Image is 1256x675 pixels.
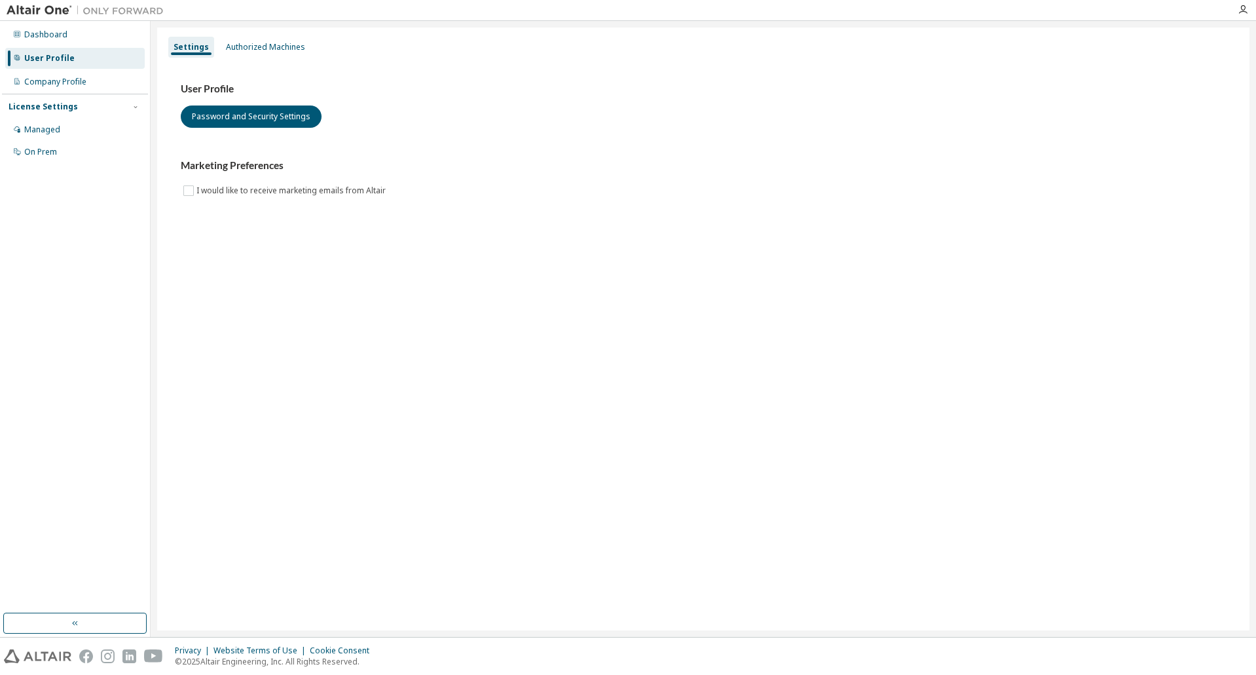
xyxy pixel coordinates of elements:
button: Password and Security Settings [181,106,322,128]
p: © 2025 Altair Engineering, Inc. All Rights Reserved. [175,656,377,667]
img: facebook.svg [79,649,93,663]
h3: User Profile [181,83,1226,96]
div: Settings [174,42,209,52]
div: Authorized Machines [226,42,305,52]
div: Privacy [175,646,213,656]
img: youtube.svg [144,649,163,663]
h3: Marketing Preferences [181,159,1226,172]
label: I would like to receive marketing emails from Altair [196,183,388,199]
img: altair_logo.svg [4,649,71,663]
div: License Settings [9,102,78,112]
div: On Prem [24,147,57,157]
div: Cookie Consent [310,646,377,656]
div: Managed [24,125,60,135]
img: instagram.svg [101,649,115,663]
div: Dashboard [24,29,67,40]
img: linkedin.svg [122,649,136,663]
div: Website Terms of Use [213,646,310,656]
div: User Profile [24,53,75,64]
div: Company Profile [24,77,86,87]
img: Altair One [7,4,170,17]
